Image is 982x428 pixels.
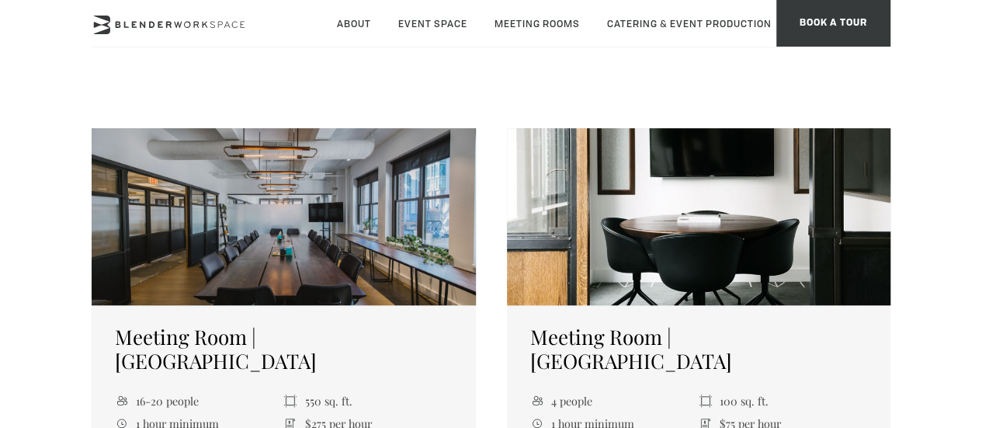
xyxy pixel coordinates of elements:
[530,389,699,412] li: 4 people
[115,325,453,373] h5: Meeting Room | [GEOGRAPHIC_DATA]
[283,389,452,412] li: 550 sq. ft.
[699,389,867,412] li: 100 sq. ft.
[904,353,982,428] iframe: Chat Widget
[530,325,868,373] h5: Meeting Room | [GEOGRAPHIC_DATA]
[115,389,283,412] li: 16-20 people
